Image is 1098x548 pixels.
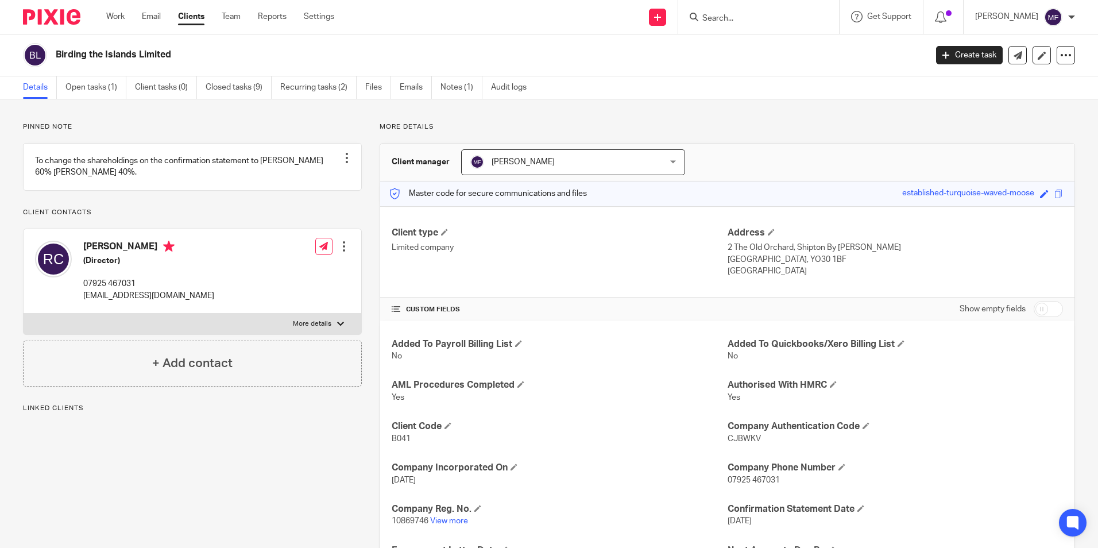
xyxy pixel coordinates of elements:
h4: Company Reg. No. [392,503,727,515]
h4: Added To Quickbooks/Xero Billing List [728,338,1063,350]
span: [DATE] [392,476,416,484]
span: Yes [728,393,740,402]
h2: Birding the Islands Limited [56,49,746,61]
input: Search [701,14,805,24]
p: [GEOGRAPHIC_DATA] [728,265,1063,277]
a: Closed tasks (9) [206,76,272,99]
p: Limited company [392,242,727,253]
h4: Company Incorporated On [392,462,727,474]
img: Pixie [23,9,80,25]
img: svg%3E [1044,8,1062,26]
p: [EMAIL_ADDRESS][DOMAIN_NAME] [83,290,214,302]
p: Client contacts [23,208,362,217]
h4: Authorised With HMRC [728,379,1063,391]
a: Open tasks (1) [65,76,126,99]
a: View more [430,517,468,525]
span: No [728,352,738,360]
span: 07925 467031 [728,476,780,484]
a: Details [23,76,57,99]
div: established-turquoise-waved-moose [902,187,1034,200]
span: Yes [392,393,404,402]
h4: Client Code [392,420,727,433]
span: Get Support [867,13,911,21]
a: Files [365,76,391,99]
h4: + Add contact [152,354,233,372]
i: Primary [163,241,175,252]
h4: Client type [392,227,727,239]
p: [PERSON_NAME] [975,11,1038,22]
a: Emails [400,76,432,99]
a: Email [142,11,161,22]
h3: Client manager [392,156,450,168]
a: Settings [304,11,334,22]
a: Work [106,11,125,22]
p: More details [380,122,1075,132]
h4: Added To Payroll Billing List [392,338,727,350]
a: Clients [178,11,204,22]
a: Audit logs [491,76,535,99]
p: 07925 467031 [83,278,214,290]
h4: AML Procedures Completed [392,379,727,391]
span: B041 [392,435,411,443]
a: Recurring tasks (2) [280,76,357,99]
span: No [392,352,402,360]
h4: Company Phone Number [728,462,1063,474]
h5: (Director) [83,255,214,267]
h4: CUSTOM FIELDS [392,305,727,314]
p: Master code for secure communications and files [389,188,587,199]
a: Notes (1) [440,76,482,99]
p: Pinned note [23,122,362,132]
a: Client tasks (0) [135,76,197,99]
span: 10869746 [392,517,428,525]
label: Show empty fields [960,303,1026,315]
p: More details [293,319,331,329]
span: CJBWKV [728,435,761,443]
h4: [PERSON_NAME] [83,241,214,255]
p: Linked clients [23,404,362,413]
a: Reports [258,11,287,22]
img: svg%3E [23,43,47,67]
p: [GEOGRAPHIC_DATA], YO30 1BF [728,254,1063,265]
a: Create task [936,46,1003,64]
a: Team [222,11,241,22]
span: [DATE] [728,517,752,525]
h4: Company Authentication Code [728,420,1063,433]
img: svg%3E [35,241,72,277]
h4: Address [728,227,1063,239]
h4: Confirmation Statement Date [728,503,1063,515]
p: 2 The Old Orchard, Shipton By [PERSON_NAME] [728,242,1063,253]
span: [PERSON_NAME] [492,158,555,166]
img: svg%3E [470,155,484,169]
